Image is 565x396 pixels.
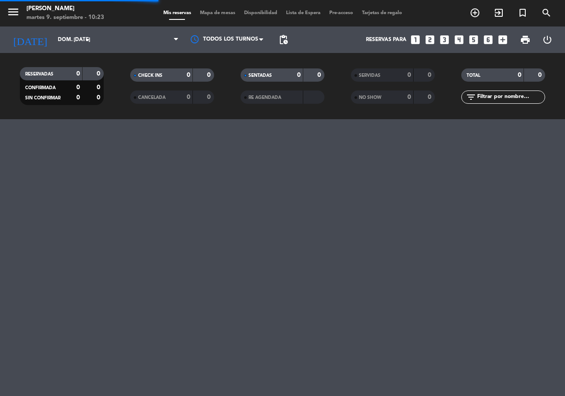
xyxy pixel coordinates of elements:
[26,13,104,22] div: martes 9. septiembre - 10:23
[282,11,325,15] span: Lista de Espera
[249,95,281,100] span: RE AGENDADA
[207,72,212,78] strong: 0
[476,92,545,102] input: Filtrar por nombre...
[428,72,433,78] strong: 0
[325,11,358,15] span: Pre-acceso
[453,34,465,45] i: looks_4
[407,94,411,100] strong: 0
[26,4,104,13] div: [PERSON_NAME]
[424,34,436,45] i: looks_two
[138,95,166,100] span: CANCELADA
[470,8,480,18] i: add_circle_outline
[536,26,558,53] div: LOG OUT
[207,94,212,100] strong: 0
[366,37,407,43] span: Reservas para
[497,34,508,45] i: add_box
[428,94,433,100] strong: 0
[439,34,450,45] i: looks_3
[76,94,80,101] strong: 0
[138,73,162,78] span: CHECK INS
[518,72,521,78] strong: 0
[407,72,411,78] strong: 0
[493,8,504,18] i: exit_to_app
[317,72,323,78] strong: 0
[196,11,240,15] span: Mapa de mesas
[97,71,102,77] strong: 0
[7,30,53,49] i: [DATE]
[25,72,53,76] span: RESERVADAS
[467,73,480,78] span: TOTAL
[7,5,20,22] button: menu
[359,95,381,100] span: NO SHOW
[97,84,102,91] strong: 0
[25,96,60,100] span: SIN CONFIRMAR
[542,34,553,45] i: power_settings_new
[538,72,543,78] strong: 0
[358,11,407,15] span: Tarjetas de regalo
[159,11,196,15] span: Mis reservas
[278,34,289,45] span: pending_actions
[25,86,56,90] span: CONFIRMADA
[249,73,272,78] span: SENTADAS
[297,72,301,78] strong: 0
[541,8,552,18] i: search
[97,94,102,101] strong: 0
[76,71,80,77] strong: 0
[76,84,80,91] strong: 0
[187,72,190,78] strong: 0
[240,11,282,15] span: Disponibilidad
[466,92,476,102] i: filter_list
[7,5,20,19] i: menu
[517,8,528,18] i: turned_in_not
[468,34,479,45] i: looks_5
[482,34,494,45] i: looks_6
[410,34,421,45] i: looks_one
[187,94,190,100] strong: 0
[520,34,531,45] span: print
[82,34,93,45] i: arrow_drop_down
[359,73,380,78] span: SERVIDAS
